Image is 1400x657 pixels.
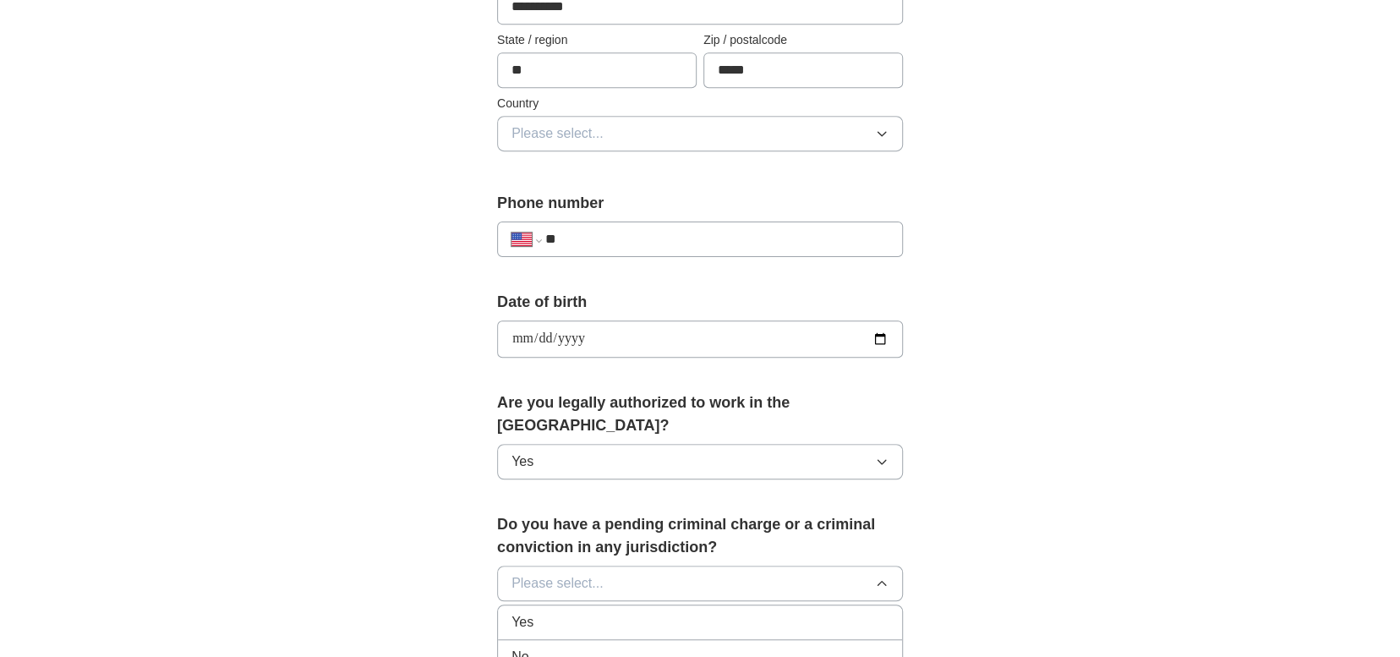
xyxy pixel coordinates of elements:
[497,566,903,601] button: Please select...
[497,31,697,49] label: State / region
[511,123,604,144] span: Please select...
[497,291,903,314] label: Date of birth
[511,573,604,594] span: Please select...
[703,31,903,49] label: Zip / postalcode
[497,513,903,559] label: Do you have a pending criminal charge or a criminal conviction in any jurisdiction?
[497,444,903,479] button: Yes
[497,391,903,437] label: Are you legally authorized to work in the [GEOGRAPHIC_DATA]?
[497,95,903,112] label: Country
[497,192,903,215] label: Phone number
[511,612,533,632] span: Yes
[511,452,533,472] span: Yes
[497,116,903,151] button: Please select...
